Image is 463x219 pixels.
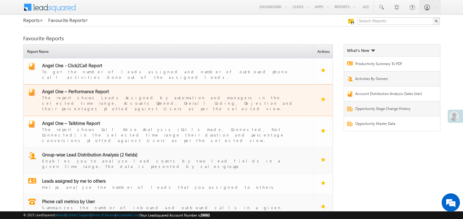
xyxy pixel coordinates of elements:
a: report Angel One - Click2Call ReportTo get the number of leads assigned and number of outbound ph... [27,63,311,80]
img: report [28,63,35,70]
div: Favourite Reports [23,36,440,41]
img: report [28,120,35,128]
a: Terms of Service [91,213,115,217]
a: Acceptable Use [116,213,139,217]
img: report [28,152,36,159]
a: Activities By Owners [355,76,427,83]
span: Group-wise Lead Distribution Analysis (2 fields) [42,151,138,158]
div: To get the number of leads assigned and number of outbound phone call activities done out of the ... [42,68,302,80]
div: Summarizes the number of inbound and outbound calls in a given timeperiod by users [42,204,302,216]
span: Actions [315,46,333,58]
a: Contact Support [66,213,90,217]
a: Opportunity Master Data [355,121,427,128]
span: Your Leadsquared Account Number is [140,213,210,217]
a: About [56,213,65,217]
div: Enables you to analyze lead counts by two lead fields in a given time range. The data is presente... [42,158,302,169]
input: Search Reports [357,17,440,25]
span: > [40,16,43,24]
span: Angel One - Click2Call Report [42,62,102,68]
img: What's new [371,49,375,52]
div: Helps analyze the number of leads that you assigned to others [42,184,302,190]
img: Report [347,106,353,111]
a: report Angel One – Talktime ReportThe report shows Call Wise Analysis (Calls made, Connected, Not... [27,120,311,143]
a: Account Distribution Analysis (Sales User) [355,91,427,98]
a: Reports> [23,17,43,23]
img: Report [347,121,353,126]
span: 39660 [201,213,210,217]
a: report Group-wise Lead Distribution Analysis (2 fields)Enables you to analyze lead counts by two ... [27,152,311,169]
span: Leads assigned by me to others [42,178,106,184]
span: Angel One – Performance Report [42,88,109,94]
a: report Angel One – Performance ReportThe report shows Leads Assigned by automation and managers i... [27,89,311,111]
span: Angel One – Talktime Report [42,120,100,126]
a: report Leads assigned by me to othersHelps analyze the number of leads that you assigned to others [27,178,311,190]
a: Opportunity Stage Change History [355,106,427,113]
a: Productivity Summary To PDF [355,61,427,68]
img: report [28,199,36,205]
a: Favourite Reports [48,17,88,23]
div: What's New [347,48,375,53]
a: report Phone call metrics by UserSummarizes the number of inbound and outbound calls in a given t... [27,199,311,216]
img: report [28,178,36,184]
div: The report shows Call Wise Analysis (Calls made, Connected, Not Connected) in the selected time r... [42,126,302,143]
span: Report Name [25,46,313,58]
img: Manage all your saved reports! [348,18,354,24]
div: The report shows Leads Assigned by automation and managers in the selected time range, Accounts O... [42,94,302,111]
img: report [28,89,35,96]
img: Report [347,76,353,81]
span: © 2025 LeadSquared | | | | | [23,212,210,218]
img: Report [347,61,353,65]
span: Phone call metrics by User [42,198,95,204]
img: Report [347,91,353,97]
